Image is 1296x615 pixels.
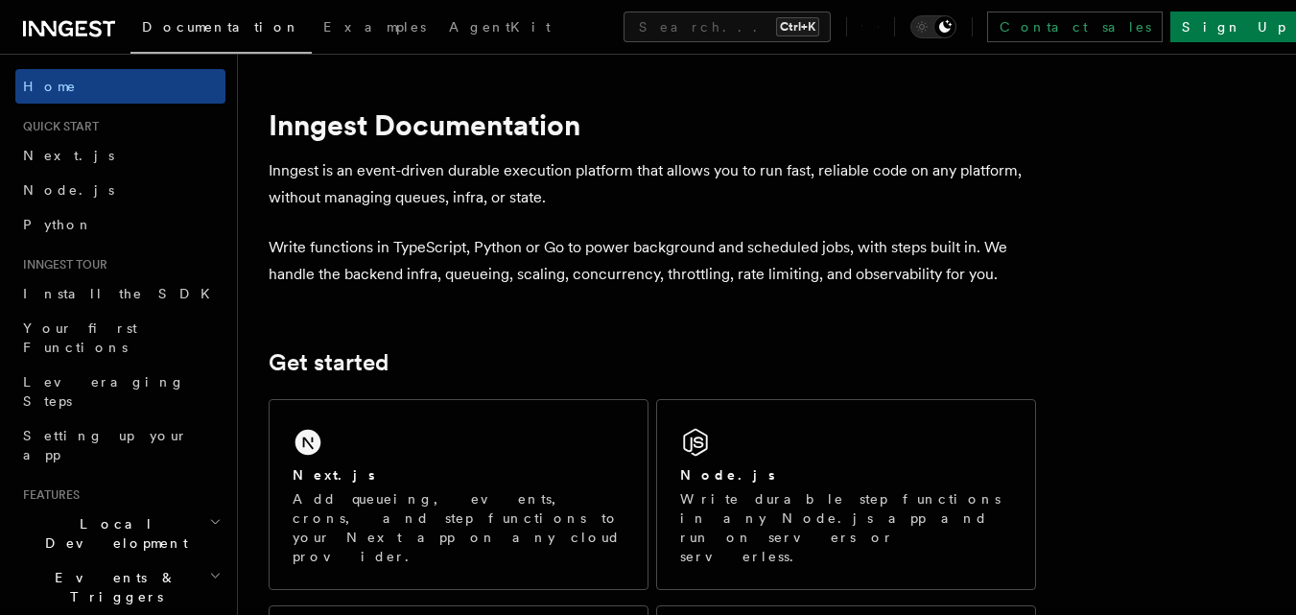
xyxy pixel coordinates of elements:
a: AgentKit [437,6,562,52]
span: Next.js [23,148,114,163]
span: Documentation [142,19,300,35]
a: Contact sales [987,12,1163,42]
h1: Inngest Documentation [269,107,1036,142]
a: Home [15,69,225,104]
span: Home [23,77,77,96]
button: Local Development [15,507,225,560]
button: Events & Triggers [15,560,225,614]
span: Leveraging Steps [23,374,185,409]
a: Leveraging Steps [15,365,225,418]
a: Next.jsAdd queueing, events, crons, and step functions to your Next app on any cloud provider. [269,399,648,590]
a: Node.jsWrite durable step functions in any Node.js app and run on servers or serverless. [656,399,1036,590]
a: Install the SDK [15,276,225,311]
span: Inngest tour [15,257,107,272]
p: Write functions in TypeScript, Python or Go to power background and scheduled jobs, with steps bu... [269,234,1036,288]
a: Setting up your app [15,418,225,472]
span: AgentKit [449,19,551,35]
h2: Next.js [293,465,375,485]
p: Inngest is an event-driven durable execution platform that allows you to run fast, reliable code ... [269,157,1036,211]
a: Examples [312,6,437,52]
span: Node.js [23,182,114,198]
span: Local Development [15,514,209,553]
span: Features [15,487,80,503]
button: Toggle dark mode [910,15,956,38]
span: Python [23,217,93,232]
kbd: Ctrl+K [776,17,819,36]
span: Setting up your app [23,428,188,462]
a: Next.js [15,138,225,173]
a: Get started [269,349,389,376]
a: Python [15,207,225,242]
a: Node.js [15,173,225,207]
h2: Node.js [680,465,775,485]
a: Documentation [130,6,312,54]
span: Install the SDK [23,286,222,301]
span: Quick start [15,119,99,134]
p: Add queueing, events, crons, and step functions to your Next app on any cloud provider. [293,489,624,566]
span: Your first Functions [23,320,137,355]
a: Your first Functions [15,311,225,365]
p: Write durable step functions in any Node.js app and run on servers or serverless. [680,489,1012,566]
button: Search...Ctrl+K [624,12,831,42]
span: Examples [323,19,426,35]
span: Events & Triggers [15,568,209,606]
